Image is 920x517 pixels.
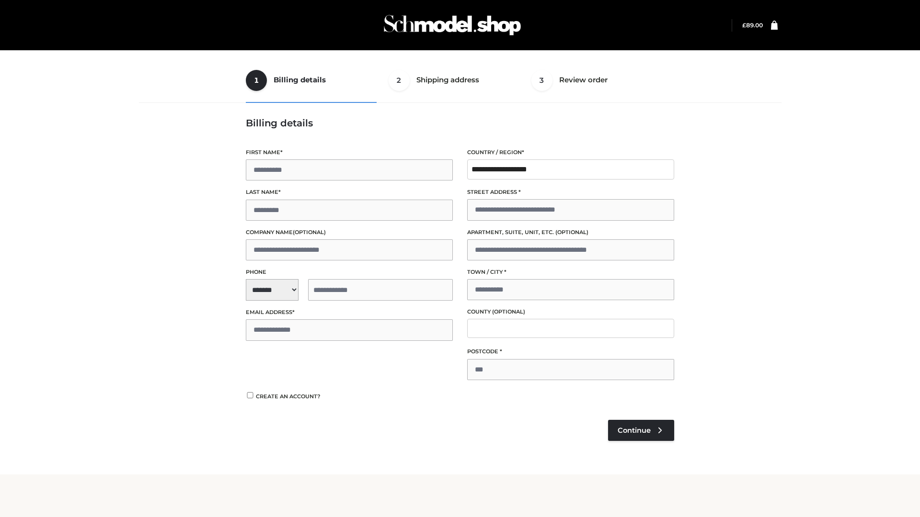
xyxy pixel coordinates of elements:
[467,148,674,157] label: Country / Region
[380,6,524,44] img: Schmodel Admin 964
[555,229,588,236] span: (optional)
[492,308,525,315] span: (optional)
[246,392,254,398] input: Create an account?
[256,393,321,400] span: Create an account?
[246,148,453,157] label: First name
[467,188,674,197] label: Street address
[742,22,763,29] a: £89.00
[618,426,651,435] span: Continue
[293,229,326,236] span: (optional)
[246,188,453,197] label: Last name
[742,22,746,29] span: £
[742,22,763,29] bdi: 89.00
[608,420,674,441] a: Continue
[246,228,453,237] label: Company name
[467,347,674,356] label: Postcode
[246,308,453,317] label: Email address
[246,117,674,129] h3: Billing details
[246,268,453,277] label: Phone
[467,228,674,237] label: Apartment, suite, unit, etc.
[467,307,674,316] label: County
[467,268,674,277] label: Town / City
